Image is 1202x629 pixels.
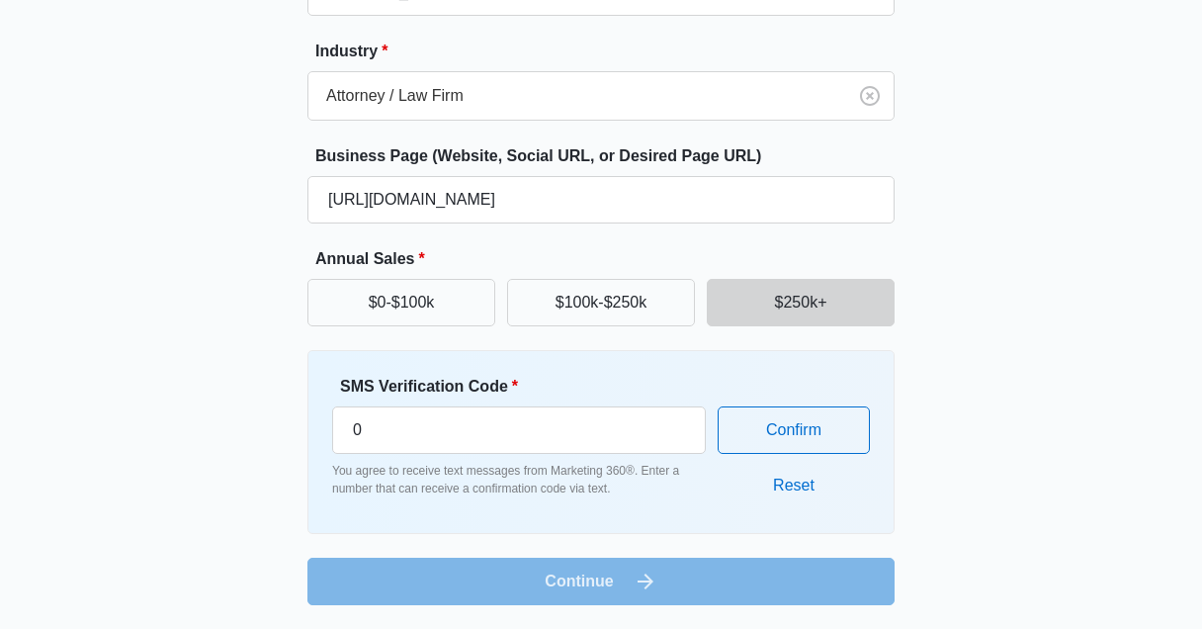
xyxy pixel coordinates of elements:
[753,462,834,509] button: Reset
[507,279,695,326] button: $100k-$250k
[315,144,902,168] label: Business Page (Website, Social URL, or Desired Page URL)
[307,176,895,224] input: e.g. janesplumbing.com
[307,279,495,326] button: $0-$100k
[854,80,886,112] button: Clear
[707,279,895,326] button: $250k+
[332,462,706,497] p: You agree to receive text messages from Marketing 360®. Enter a number that can receive a confirm...
[315,40,902,63] label: Industry
[340,375,714,399] label: SMS Verification Code
[332,406,706,454] input: Enter verification code
[315,247,902,271] label: Annual Sales
[718,406,870,454] button: Confirm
